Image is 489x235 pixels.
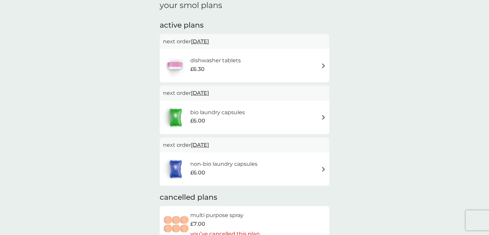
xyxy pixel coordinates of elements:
h2: cancelled plans [160,192,329,203]
h6: non-bio laundry capsules [190,160,257,168]
span: £6.00 [190,117,205,125]
h6: multi purpose spray [190,211,260,220]
p: next order [163,37,326,46]
img: arrow right [321,63,326,68]
img: dishwasher tablets [163,54,186,77]
img: bio laundry capsules [163,106,188,129]
span: [DATE] [191,138,209,151]
h6: dishwasher tablets [190,56,241,65]
span: [DATE] [191,35,209,48]
h1: your smol plans [160,1,329,10]
img: arrow right [321,167,326,172]
p: next order [163,89,326,98]
span: £6.30 [190,65,205,74]
span: [DATE] [191,87,209,100]
span: £6.00 [190,168,205,177]
h6: bio laundry capsules [190,108,245,117]
span: £7.00 [190,220,205,228]
img: arrow right [321,115,326,120]
h2: active plans [160,20,329,31]
p: next order [163,141,326,149]
img: non-bio laundry capsules [163,157,188,181]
